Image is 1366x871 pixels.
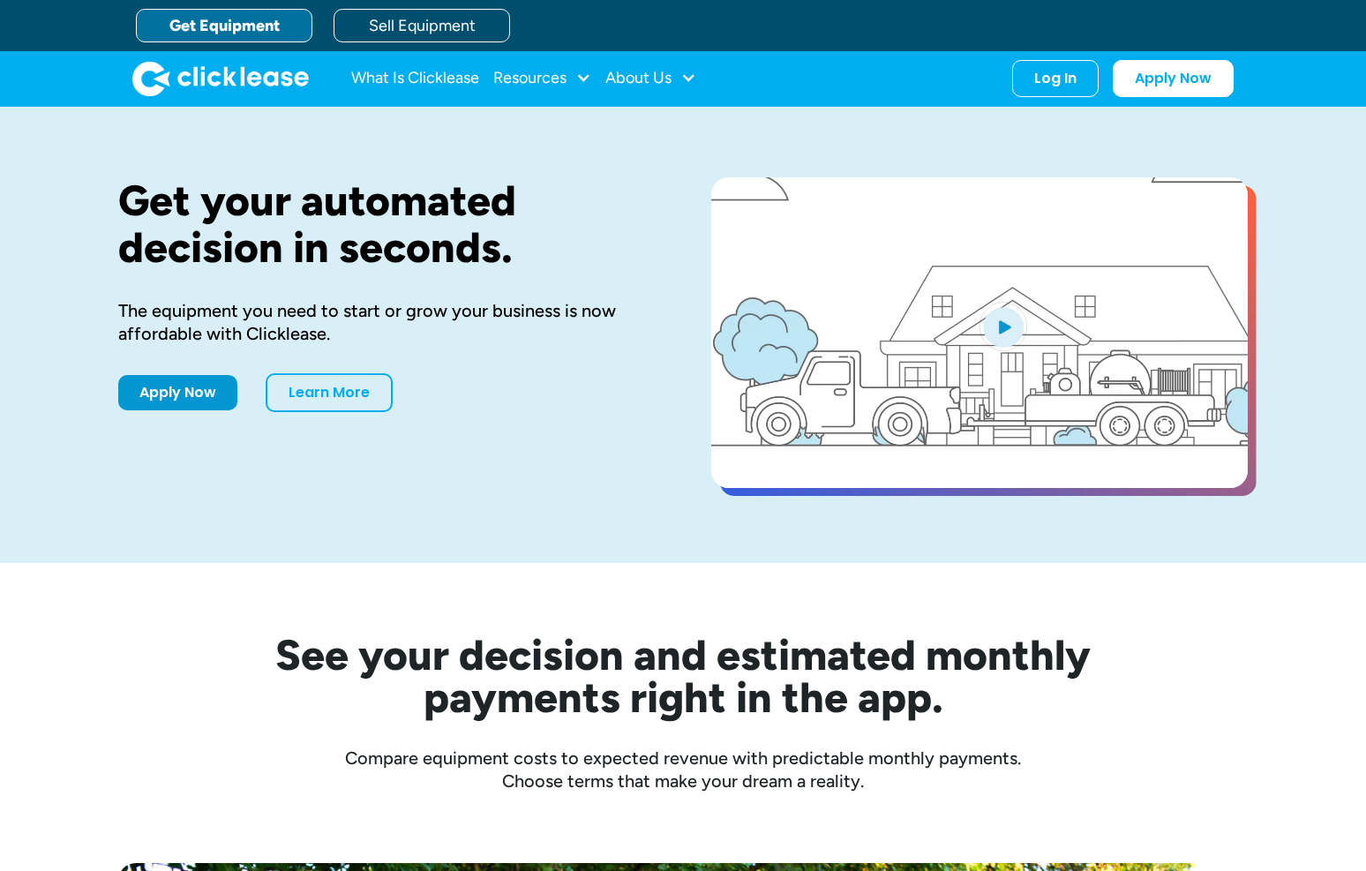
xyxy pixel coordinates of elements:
[1113,60,1234,97] a: Apply Now
[979,302,1027,351] img: Blue play button logo on a light blue circular background
[118,375,237,410] a: Apply Now
[136,9,312,42] a: Get Equipment
[351,61,479,96] a: What Is Clicklease
[132,61,309,96] img: Clicklease logo
[266,373,393,412] a: Learn More
[132,61,309,96] a: home
[118,747,1248,792] div: Compare equipment costs to expected revenue with predictable monthly payments. Choose terms that ...
[334,9,510,42] a: Sell Equipment
[1034,70,1077,87] div: Log In
[711,177,1248,488] a: open lightbox
[605,61,696,96] div: About Us
[118,299,655,345] div: The equipment you need to start or grow your business is now affordable with Clicklease.
[189,634,1177,718] h2: See your decision and estimated monthly payments right in the app.
[493,61,591,96] div: Resources
[118,177,655,271] h1: Get your automated decision in seconds.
